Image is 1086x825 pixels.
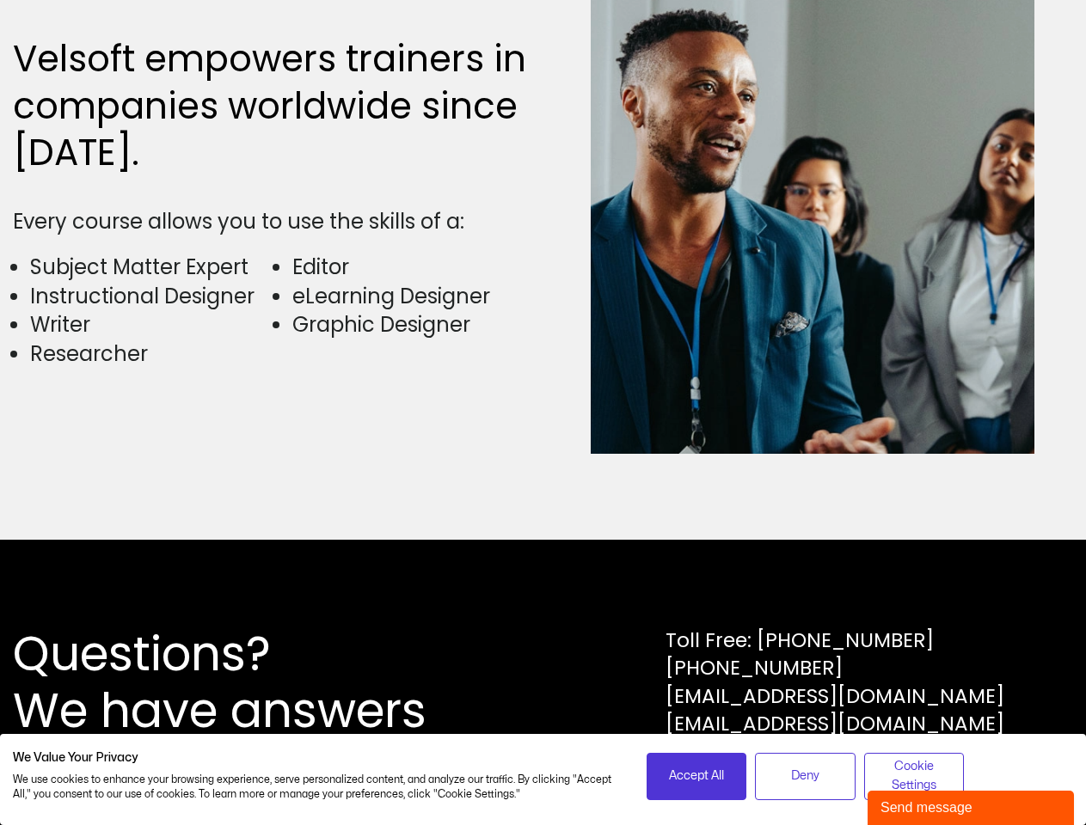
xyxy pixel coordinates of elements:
[13,36,535,177] h2: Velsoft empowers trainers in companies worldwide since [DATE].
[864,753,965,800] button: Adjust cookie preferences
[13,207,535,236] div: Every course allows you to use the skills of a:
[791,767,819,785] span: Deny
[30,282,272,311] li: Instructional Designer
[666,626,1004,737] div: Toll Free: [PHONE_NUMBER] [PHONE_NUMBER] [EMAIL_ADDRESS][DOMAIN_NAME] [EMAIL_ADDRESS][DOMAIN_NAME]
[292,253,534,282] li: Editor
[292,282,534,311] li: eLearning Designer
[755,753,856,800] button: Deny all cookies
[647,753,747,800] button: Accept all cookies
[292,310,534,339] li: Graphic Designer
[13,626,488,739] h2: Questions? We have answers
[868,787,1077,825] iframe: chat widget
[30,253,272,282] li: Subject Matter Expert
[13,773,621,802] p: We use cookies to enhance your browsing experience, serve personalized content, and analyze our t...
[669,767,724,785] span: Accept All
[875,757,954,796] span: Cookie Settings
[30,339,272,369] li: Researcher
[30,310,272,339] li: Writer
[13,750,621,766] h2: We Value Your Privacy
